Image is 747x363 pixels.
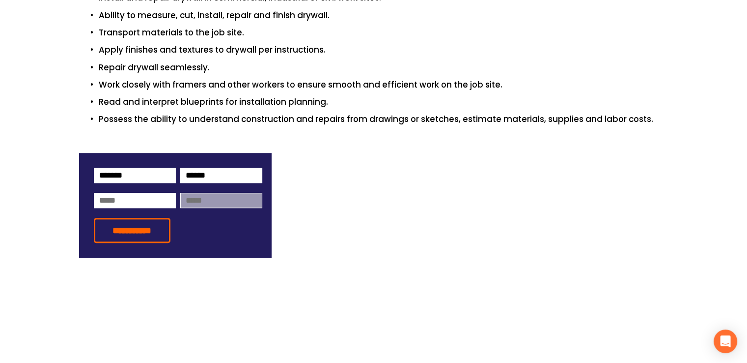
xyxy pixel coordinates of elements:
p: Repair drywall seamlessly. [99,61,668,74]
p: Possess the ability to understand construction and repairs from drawings or sketches, estimate ma... [99,113,668,126]
p: Ability to measure, cut, install, repair and finish drywall. [99,9,668,22]
div: Open Intercom Messenger [714,330,737,353]
p: Transport materials to the job site. [99,26,668,39]
p: Work closely with framers and other workers to ensure smooth and efficient work on the job site. [99,78,668,91]
p: Read and interpret blueprints for installation planning. [99,95,668,109]
p: Apply finishes and textures to drywall per instructions. [99,43,668,57]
